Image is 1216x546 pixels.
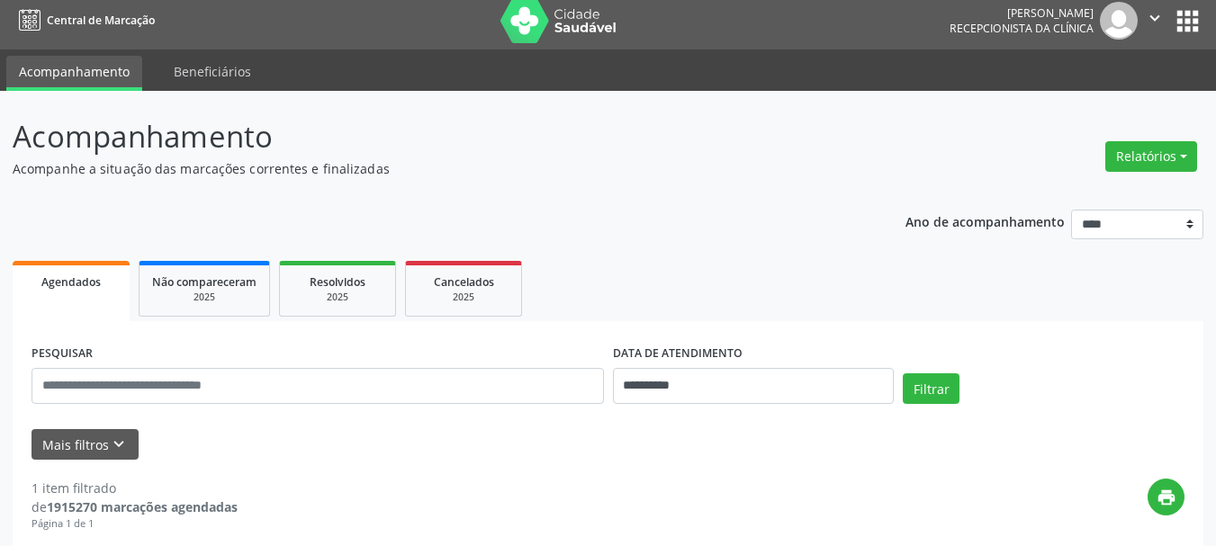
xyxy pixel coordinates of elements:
[47,13,155,28] span: Central de Marcação
[32,516,238,532] div: Página 1 de 1
[32,429,139,461] button: Mais filtroskeyboard_arrow_down
[293,291,383,304] div: 2025
[13,114,846,159] p: Acompanhamento
[903,373,959,404] button: Filtrar
[152,291,257,304] div: 2025
[1148,479,1184,515] button: print
[32,497,238,516] div: de
[161,56,264,87] a: Beneficiários
[109,434,129,454] i: keyboard_arrow_down
[41,274,101,290] span: Agendados
[1105,141,1197,172] button: Relatórios
[1145,8,1165,28] i: 
[434,274,494,290] span: Cancelados
[1138,2,1172,40] button: 
[47,498,238,515] strong: 1915270 marcações agendadas
[613,340,743,368] label: DATA DE ATENDIMENTO
[310,274,365,290] span: Resolvidos
[32,479,238,497] div: 1 item filtrado
[152,274,257,290] span: Não compareceram
[950,5,1094,21] div: [PERSON_NAME]
[13,5,155,35] a: Central de Marcação
[950,21,1094,36] span: Recepcionista da clínica
[419,291,509,304] div: 2025
[1157,488,1176,507] i: print
[905,210,1065,232] p: Ano de acompanhamento
[1100,2,1138,40] img: img
[6,56,142,91] a: Acompanhamento
[32,340,93,368] label: PESQUISAR
[1172,5,1203,37] button: apps
[13,159,846,178] p: Acompanhe a situação das marcações correntes e finalizadas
